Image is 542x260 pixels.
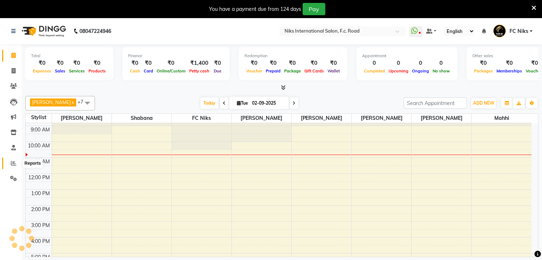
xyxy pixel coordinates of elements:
[112,114,172,123] span: Shabana
[362,53,452,59] div: Appointment
[26,114,52,121] div: Stylist
[23,159,43,168] div: Reports
[142,68,155,74] span: Card
[387,68,410,74] span: Upcoming
[30,222,52,229] div: 3:00 PM
[352,114,411,123] span: [PERSON_NAME]
[471,98,496,108] button: ADD NEW
[142,59,155,67] div: ₹0
[128,68,142,74] span: Cash
[410,59,431,67] div: 0
[292,114,351,123] span: [PERSON_NAME]
[53,68,67,74] span: Sales
[31,59,53,67] div: ₹0
[212,68,223,74] span: Due
[52,114,112,123] span: [PERSON_NAME]
[282,59,303,67] div: ₹0
[472,114,532,123] span: Mahhi
[128,59,142,67] div: ₹0
[493,25,506,37] img: FC Niks
[155,59,187,67] div: ₹0
[431,68,452,74] span: No show
[472,59,495,67] div: ₹0
[32,99,71,105] span: [PERSON_NAME]
[67,59,87,67] div: ₹0
[187,59,211,67] div: ₹1,400
[410,68,431,74] span: Ongoing
[495,59,524,67] div: ₹0
[326,68,342,74] span: Wallet
[282,68,303,74] span: Package
[362,68,387,74] span: Completed
[155,68,187,74] span: Online/Custom
[495,68,524,74] span: Memberships
[412,114,471,123] span: [PERSON_NAME]
[209,5,301,13] div: You have a payment due from 124 days
[53,59,67,67] div: ₹0
[303,3,325,15] button: Pay
[244,59,264,67] div: ₹0
[18,21,68,41] img: logo
[472,68,495,74] span: Packages
[431,59,452,67] div: 0
[187,68,211,74] span: Petty cash
[404,97,467,109] input: Search Appointment
[67,68,87,74] span: Services
[250,98,286,109] input: 2025-09-02
[87,68,108,74] span: Products
[326,59,342,67] div: ₹0
[303,68,326,74] span: Gift Cards
[264,68,282,74] span: Prepaid
[387,59,410,67] div: 0
[27,142,52,150] div: 10:00 AM
[264,59,282,67] div: ₹0
[362,59,387,67] div: 0
[27,174,52,181] div: 12:00 PM
[232,114,291,123] span: [PERSON_NAME]
[172,114,231,123] span: FC Niks
[303,59,326,67] div: ₹0
[79,21,111,41] b: 08047224946
[31,68,53,74] span: Expenses
[510,28,528,35] span: FC Niks
[78,99,89,105] span: +7
[244,68,264,74] span: Voucher
[87,59,108,67] div: ₹0
[71,99,74,105] a: x
[30,238,52,245] div: 4:00 PM
[31,53,108,59] div: Total
[244,53,342,59] div: Redemption
[30,206,52,213] div: 2:00 PM
[200,97,218,109] span: Today
[473,100,494,106] span: ADD NEW
[211,59,224,67] div: ₹0
[128,53,224,59] div: Finance
[30,126,52,134] div: 9:00 AM
[235,100,250,106] span: Tue
[30,190,52,197] div: 1:00 PM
